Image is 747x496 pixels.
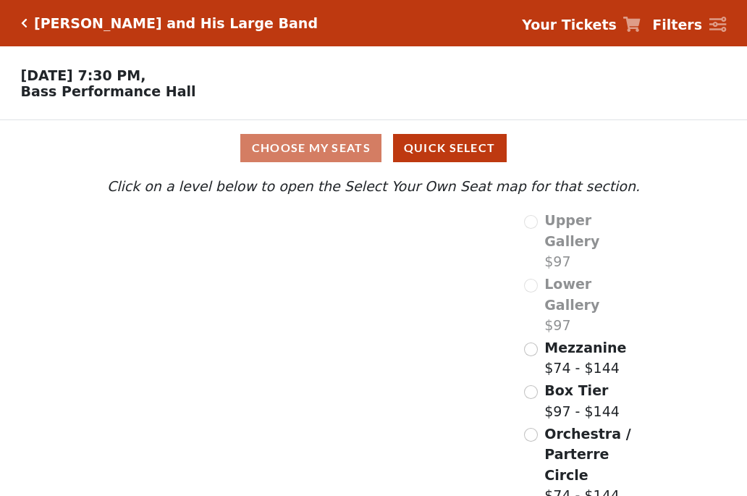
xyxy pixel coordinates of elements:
[544,340,626,356] span: Mezzanine
[104,176,643,197] p: Click on a level below to open the Select Your Own Seat map for that section.
[652,17,702,33] strong: Filters
[522,17,617,33] strong: Your Tickets
[544,276,599,313] span: Lower Gallery
[544,210,643,272] label: $97
[21,18,28,28] a: Click here to go back to filters
[522,14,641,35] a: Your Tickets
[652,14,726,35] a: Filters
[544,274,643,336] label: $97
[544,337,626,379] label: $74 - $144
[393,134,507,162] button: Quick Select
[174,217,339,257] path: Upper Gallery - Seats Available: 0
[544,212,599,249] span: Upper Gallery
[544,380,620,421] label: $97 - $144
[544,426,630,483] span: Orchestra / Parterre Circle
[266,355,433,455] path: Orchestra / Parterre Circle - Seats Available: 139
[544,382,608,398] span: Box Tier
[34,15,318,32] h5: [PERSON_NAME] and His Large Band
[187,250,362,305] path: Lower Gallery - Seats Available: 0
